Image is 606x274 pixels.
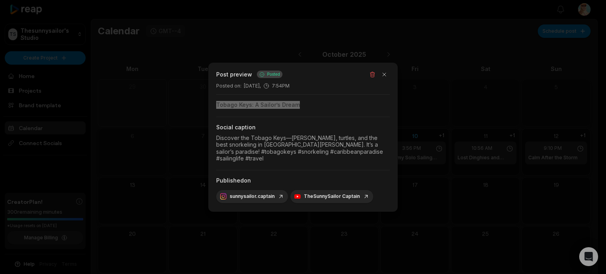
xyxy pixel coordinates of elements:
[216,82,390,89] div: [DATE], 7:54PM
[220,193,284,200] a: sunnysailor.captain
[216,177,390,185] div: Published on
[216,134,390,162] div: Discover the Tobago Keys—[PERSON_NAME], turtles, and the best snorkeling in [GEOGRAPHIC_DATA][PER...
[216,70,252,78] h2: Post preview
[216,101,390,109] div: Tobago Keys: A Sailor’s Dream
[294,193,369,200] a: TheSunnySailor Captain
[216,82,241,89] span: Posted on :
[216,123,390,131] div: Social caption
[267,71,280,77] span: Posted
